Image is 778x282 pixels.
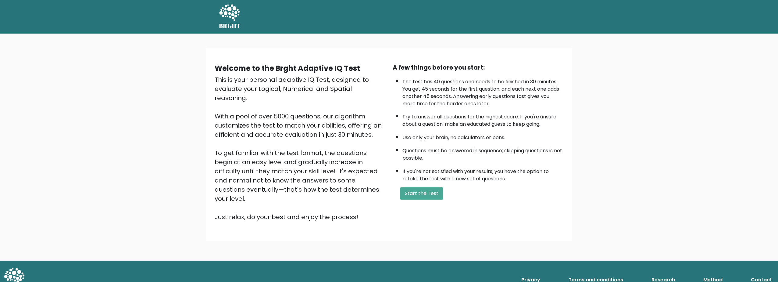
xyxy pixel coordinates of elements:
[402,131,563,141] li: Use only your brain, no calculators or pens.
[393,63,563,72] div: A few things before you start:
[400,187,443,200] button: Start the Test
[402,165,563,183] li: If you're not satisfied with your results, you have the option to retake the test with a new set ...
[219,22,241,30] h5: BRGHT
[215,63,360,73] b: Welcome to the Brght Adaptive IQ Test
[402,144,563,162] li: Questions must be answered in sequence; skipping questions is not possible.
[402,110,563,128] li: Try to answer all questions for the highest score. If you're unsure about a question, make an edu...
[215,75,385,222] div: This is your personal adaptive IQ Test, designed to evaluate your Logical, Numerical and Spatial ...
[219,2,241,31] a: BRGHT
[402,75,563,107] li: The test has 40 questions and needs to be finished in 30 minutes. You get 45 seconds for the firs...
